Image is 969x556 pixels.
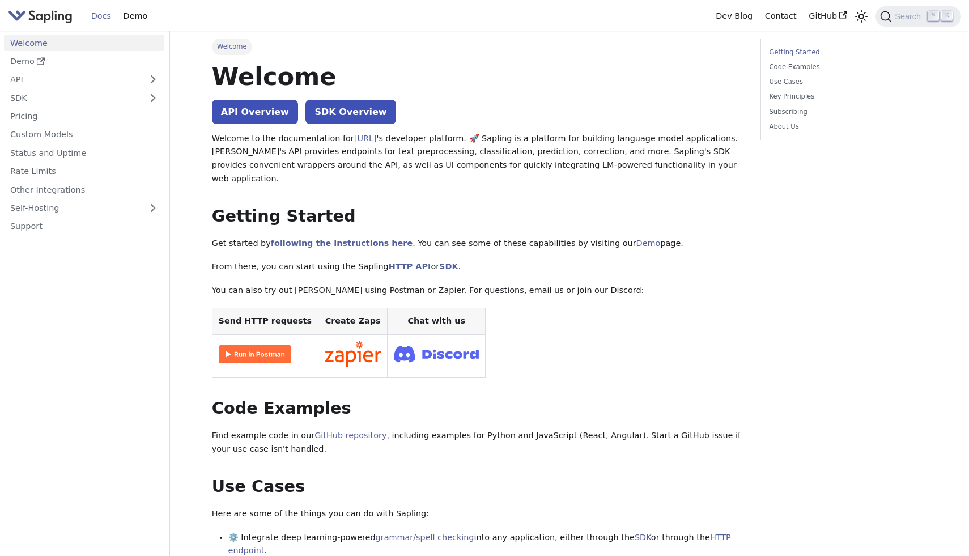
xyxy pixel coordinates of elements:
[891,12,928,21] span: Search
[8,8,76,24] a: Sapling.ai
[376,533,474,542] a: grammar/spell checking
[875,6,960,27] button: Search (Command+K)
[928,11,939,21] kbd: ⌘
[394,342,479,366] img: Join Discord
[212,308,318,334] th: Send HTTP requests
[439,262,458,271] a: SDK
[802,7,853,25] a: GitHub
[305,100,396,124] a: SDK Overview
[354,134,377,143] a: [URL]
[212,398,745,419] h2: Code Examples
[142,90,164,106] button: Expand sidebar category 'SDK'
[636,239,661,248] a: Demo
[142,71,164,88] button: Expand sidebar category 'API'
[4,126,164,143] a: Custom Models
[4,71,142,88] a: API
[635,533,651,542] a: SDK
[389,262,431,271] a: HTTP API
[853,8,870,24] button: Switch between dark and light mode (currently light mode)
[212,100,298,124] a: API Overview
[941,11,953,21] kbd: K
[212,206,745,227] h2: Getting Started
[318,308,388,334] th: Create Zaps
[770,77,923,87] a: Use Cases
[4,163,164,180] a: Rate Limits
[8,8,73,24] img: Sapling.ai
[212,39,745,54] nav: Breadcrumbs
[314,431,386,440] a: GitHub repository
[4,145,164,161] a: Status and Uptime
[325,341,381,367] img: Connect in Zapier
[4,181,164,198] a: Other Integrations
[212,284,745,298] p: You can also try out [PERSON_NAME] using Postman or Zapier. For questions, email us or join our D...
[759,7,803,25] a: Contact
[4,90,142,106] a: SDK
[770,47,923,58] a: Getting Started
[770,91,923,102] a: Key Principles
[212,429,745,456] p: Find example code in our , including examples for Python and JavaScript (React, Angular). Start a...
[85,7,117,25] a: Docs
[388,308,486,334] th: Chat with us
[219,345,291,363] img: Run in Postman
[212,260,745,274] p: From there, you can start using the Sapling or .
[212,507,745,521] p: Here are some of the things you can do with Sapling:
[212,61,745,92] h1: Welcome
[228,533,731,555] a: HTTP endpoint
[709,7,758,25] a: Dev Blog
[212,132,745,186] p: Welcome to the documentation for 's developer platform. 🚀 Sapling is a platform for building lang...
[212,237,745,251] p: Get started by . You can see some of these capabilities by visiting our page.
[117,7,154,25] a: Demo
[212,477,745,497] h2: Use Cases
[770,121,923,132] a: About Us
[4,53,164,70] a: Demo
[4,200,164,217] a: Self-Hosting
[4,108,164,125] a: Pricing
[770,107,923,117] a: Subscribing
[271,239,413,248] a: following the instructions here
[212,39,252,54] span: Welcome
[4,35,164,51] a: Welcome
[770,62,923,73] a: Code Examples
[4,218,164,235] a: Support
